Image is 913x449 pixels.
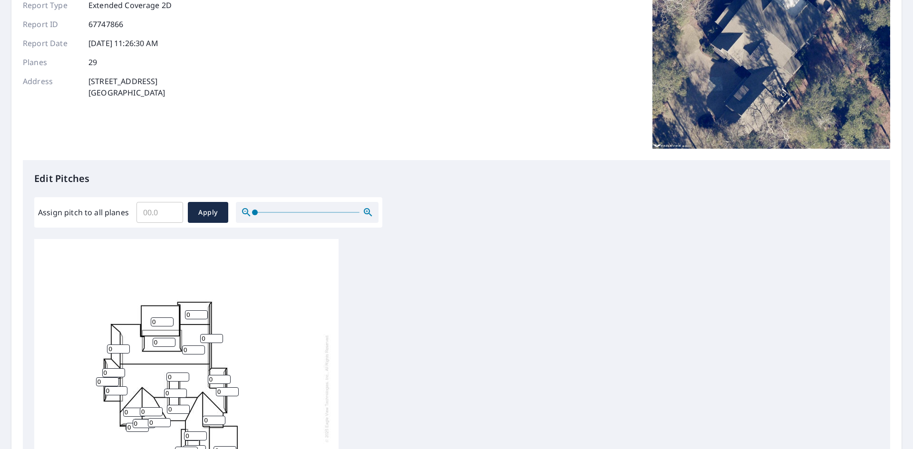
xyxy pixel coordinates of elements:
[34,172,879,186] p: Edit Pitches
[23,76,80,98] p: Address
[188,202,228,223] button: Apply
[195,207,221,219] span: Apply
[38,207,129,218] label: Assign pitch to all planes
[136,199,183,226] input: 00.0
[88,76,165,98] p: [STREET_ADDRESS] [GEOGRAPHIC_DATA]
[88,19,123,30] p: 67747866
[88,38,158,49] p: [DATE] 11:26:30 AM
[23,38,80,49] p: Report Date
[88,57,97,68] p: 29
[23,57,80,68] p: Planes
[23,19,80,30] p: Report ID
